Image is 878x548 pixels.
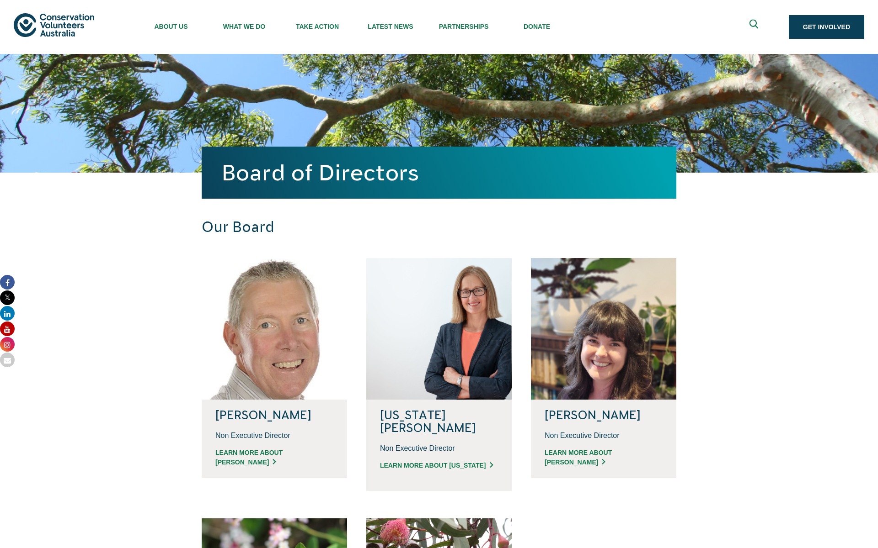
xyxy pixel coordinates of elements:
a: LEARN MORE ABOUT [PERSON_NAME] [545,448,663,467]
a: LEARN MORE ABOUT [US_STATE] [380,461,498,470]
span: About Us [134,23,208,30]
span: Donate [500,23,573,30]
span: What We Do [208,23,281,30]
a: Get Involved [789,15,864,39]
span: Latest News [354,23,427,30]
p: Non Executive Director [215,431,333,441]
p: Non Executive Director [545,431,663,441]
button: Expand search box Close search box [744,16,766,38]
h4: [PERSON_NAME] [545,409,663,422]
p: Non Executive Director [380,443,498,453]
h4: [US_STATE][PERSON_NAME] [380,409,498,434]
a: LEARN MORE ABOUT [PERSON_NAME] [215,448,333,467]
span: Partnerships [427,23,500,30]
h1: Board of Directors [222,160,656,185]
span: Expand search box [749,20,760,35]
h3: Our Board [202,218,553,236]
h4: [PERSON_NAME] [215,409,333,422]
span: Take Action [281,23,354,30]
img: logo.svg [14,13,94,37]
